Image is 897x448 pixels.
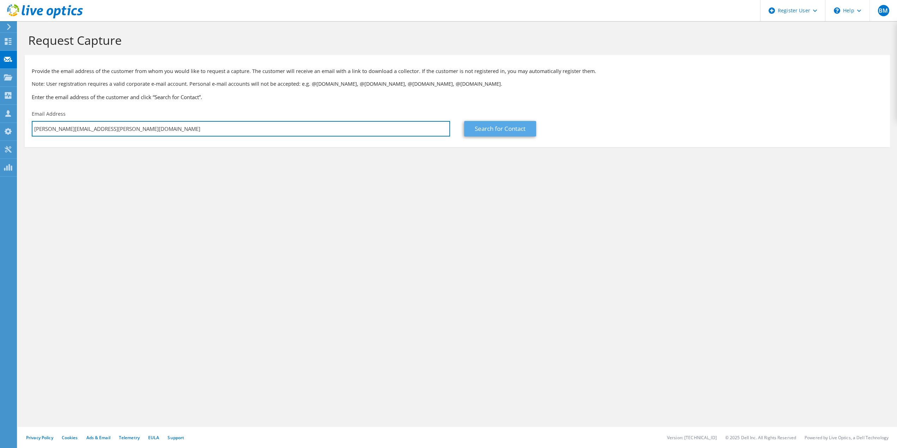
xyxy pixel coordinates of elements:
p: Note: User registration requires a valid corporate e-mail account. Personal e-mail accounts will ... [32,80,883,88]
a: Search for Contact [464,121,536,137]
a: Telemetry [119,435,140,441]
span: BM [878,5,889,16]
li: Version: [TECHNICAL_ID] [667,435,717,441]
h1: Request Capture [28,33,883,48]
a: Cookies [62,435,78,441]
p: Provide the email address of the customer from whom you would like to request a capture. The cust... [32,67,883,75]
a: Privacy Policy [26,435,53,441]
li: © 2025 Dell Inc. All Rights Reserved [725,435,796,441]
a: Ads & Email [86,435,110,441]
h3: Enter the email address of the customer and click “Search for Contact”. [32,93,883,101]
a: Support [168,435,184,441]
a: EULA [148,435,159,441]
li: Powered by Live Optics, a Dell Technology [805,435,889,441]
label: Email Address [32,110,66,117]
svg: \n [834,7,840,14]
